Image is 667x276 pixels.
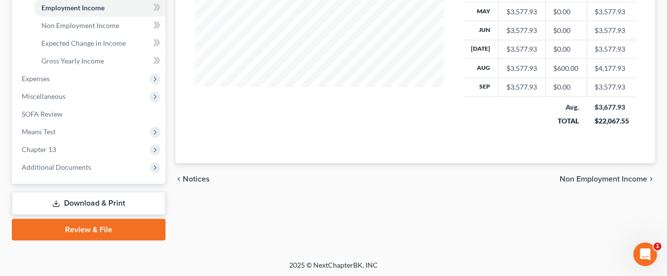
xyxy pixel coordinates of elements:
div: $3,577.93 [507,7,537,17]
span: Chapter 13 [22,145,56,153]
span: Employment Income [41,3,104,12]
div: $0.00 [554,7,579,17]
div: $3,577.93 [507,44,537,54]
div: Avg. [553,102,579,112]
span: Expected Change in Income [41,39,126,47]
th: Jun [464,21,499,40]
div: $3,577.93 [507,63,537,73]
a: SOFA Review [14,105,166,123]
div: TOTAL [553,116,579,126]
div: $0.00 [554,26,579,35]
span: Non Employment Income [41,21,119,30]
span: Means Test [22,127,56,136]
button: Non Employment Income chevron_right [560,175,655,183]
div: $600.00 [554,63,579,73]
span: Additional Documents [22,163,91,171]
span: Gross Yearly Income [41,57,104,65]
td: $4,177.93 [587,59,637,78]
th: May [464,2,499,21]
div: $3,677.93 [595,102,629,112]
th: Aug [464,59,499,78]
i: chevron_right [647,175,655,183]
div: $3,577.93 [507,82,537,92]
span: Notices [183,175,210,183]
button: chevron_left Notices [175,175,210,183]
i: chevron_left [175,175,183,183]
div: $0.00 [554,44,579,54]
td: $3,577.93 [587,40,637,59]
td: $3,577.93 [587,21,637,40]
span: Expenses [22,74,50,83]
span: Non Employment Income [560,175,647,183]
div: $3,577.93 [507,26,537,35]
a: Download & Print [12,192,166,215]
iframe: Intercom live chat [634,243,657,266]
a: Gross Yearly Income [33,52,166,70]
a: Review & File [12,219,166,241]
span: 1 [654,243,662,250]
a: Expected Change in Income [33,34,166,52]
span: Miscellaneous [22,92,66,100]
div: $22,067.55 [595,116,629,126]
td: $3,577.93 [587,78,637,96]
div: $0.00 [554,82,579,92]
span: SOFA Review [22,110,63,118]
th: [DATE] [464,40,499,59]
td: $3,577.93 [587,2,637,21]
a: Non Employment Income [33,17,166,34]
th: Sep [464,78,499,96]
